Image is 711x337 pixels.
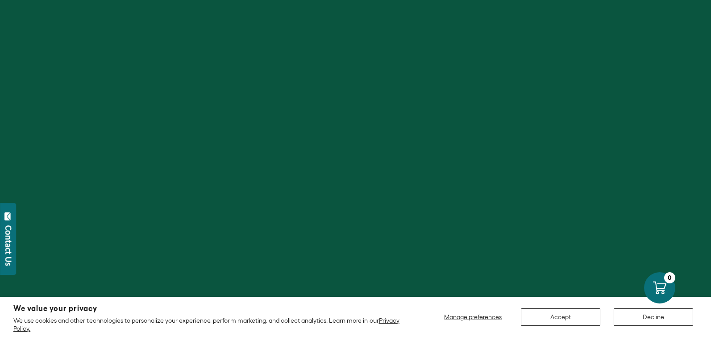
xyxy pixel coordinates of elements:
[13,305,404,312] h2: We value your privacy
[13,316,404,333] p: We use cookies and other technologies to personalize your experience, perform marketing, and coll...
[444,313,502,320] span: Manage preferences
[13,317,399,332] a: Privacy Policy.
[521,308,600,326] button: Accept
[614,308,693,326] button: Decline
[439,308,507,326] button: Manage preferences
[4,225,13,266] div: Contact Us
[664,272,675,283] div: 0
